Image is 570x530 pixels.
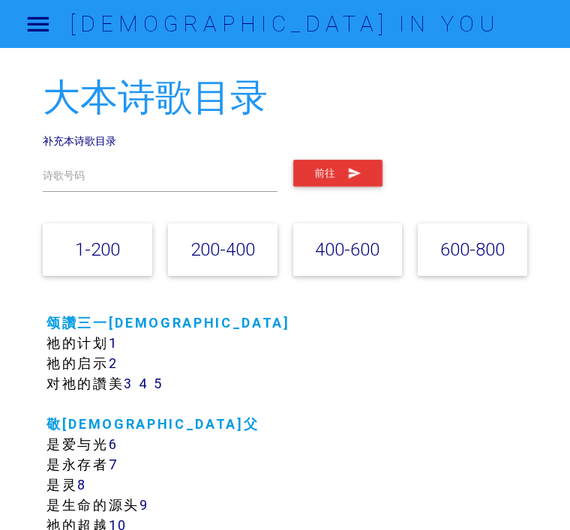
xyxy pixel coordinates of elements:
a: 200-400 [190,238,255,260]
a: 5 [154,375,163,392]
a: 敬[DEMOGRAPHIC_DATA]父 [46,415,259,433]
a: 2 [109,355,118,372]
a: 400-600 [315,238,379,260]
a: 颂讚三一[DEMOGRAPHIC_DATA] [46,314,290,331]
a: 8 [77,476,87,493]
a: 1-200 [75,238,120,260]
button: 前往 [293,160,382,187]
a: 3 [124,375,133,392]
a: 4 [139,375,149,392]
a: 补充本诗歌目录 [43,134,116,148]
a: 1 [109,334,118,352]
a: 600-800 [440,238,505,260]
h2: 大本诗歌目录 [43,77,527,118]
a: 7 [109,456,119,473]
label: 诗歌号码 [43,168,85,184]
a: 9 [139,496,149,514]
a: 6 [109,436,118,453]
